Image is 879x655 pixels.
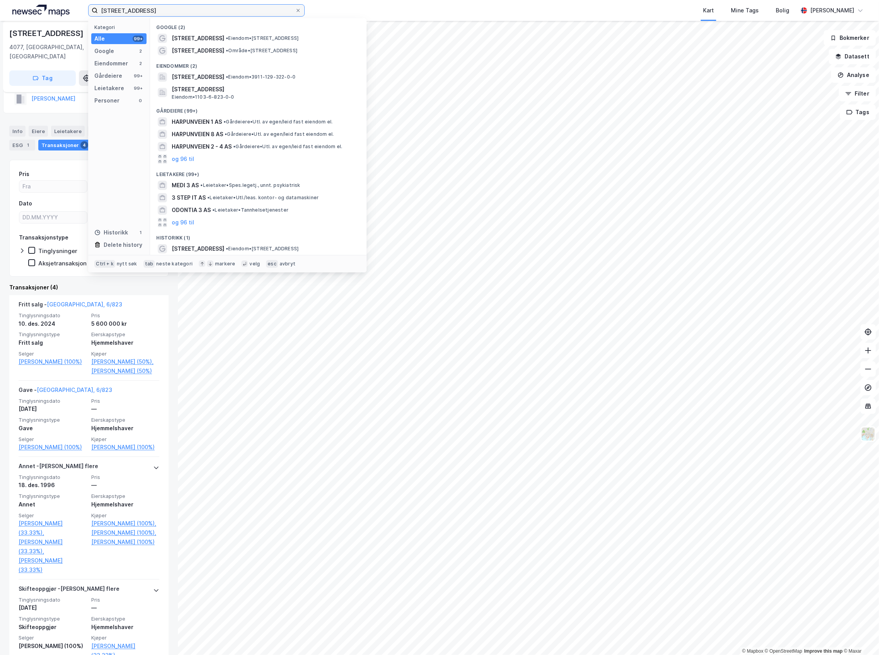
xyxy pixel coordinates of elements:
[19,351,87,357] span: Selger
[172,130,223,139] span: HARPUNVEIEN 8 AS
[776,6,789,15] div: Bolig
[94,59,128,68] div: Eiendommer
[172,142,232,151] span: HARPUNVEIEN 2 - 4 AS
[172,85,357,94] span: [STREET_ADDRESS]
[19,616,87,622] span: Tinglysningstype
[24,141,32,149] div: 1
[765,648,802,654] a: OpenStreetMap
[731,6,759,15] div: Mine Tags
[19,634,87,641] span: Selger
[91,357,159,366] a: [PERSON_NAME] (50%),
[200,182,300,188] span: Leietaker • Spes.legetj., unnt. psykiatrisk
[172,218,194,227] button: og 96 til
[137,97,143,104] div: 0
[150,18,367,32] div: Google (2)
[150,229,367,243] div: Historikk (1)
[156,261,193,267] div: neste kategori
[172,117,222,127] span: HARPUNVEIEN 1 AS
[150,102,367,116] div: Gårdeiere (99+)
[249,261,260,267] div: velg
[19,338,87,347] div: Fritt salg
[19,623,87,632] div: Skifteoppgjør
[91,623,159,632] div: Hjemmelshaver
[91,603,159,612] div: —
[233,144,342,150] span: Gårdeiere • Utl. av egen/leid fast eiendom el.
[19,300,122,312] div: Fritt salg -
[824,30,876,46] button: Bokmerker
[703,6,714,15] div: Kart
[224,119,226,125] span: •
[19,556,87,575] a: [PERSON_NAME] (33.33%)
[172,46,224,55] span: [STREET_ADDRESS]
[207,195,210,200] span: •
[9,140,35,150] div: ESG
[226,246,299,252] span: Eiendom • [STREET_ADDRESS]
[91,537,159,547] a: [PERSON_NAME] (100%)
[19,537,87,556] a: [PERSON_NAME] (33.33%),
[91,616,159,622] span: Eierskapstype
[226,48,297,54] span: Område • [STREET_ADDRESS]
[225,131,334,137] span: Gårdeiere • Utl. av egen/leid fast eiendom el.
[98,5,295,16] input: Søk på adresse, matrikkel, gårdeiere, leietakere eller personer
[94,228,128,237] div: Historikk
[19,462,98,474] div: Annet - [PERSON_NAME] flere
[9,43,110,61] div: 4077, [GEOGRAPHIC_DATA], [GEOGRAPHIC_DATA]
[19,493,87,499] span: Tinglysningstype
[91,338,159,347] div: Hjemmelshaver
[172,72,224,82] span: [STREET_ADDRESS]
[19,519,87,537] a: [PERSON_NAME] (33.33%),
[172,244,224,253] span: [STREET_ADDRESS]
[19,424,87,433] div: Gave
[19,312,87,319] span: Tinglysningsdato
[233,144,236,149] span: •
[47,301,122,308] a: [GEOGRAPHIC_DATA], 6/823
[226,74,295,80] span: Eiendom • 3911-129-322-0-0
[226,246,228,251] span: •
[19,500,87,509] div: Annet
[19,474,87,481] span: Tinglysningsdato
[91,443,159,452] a: [PERSON_NAME] (100%)
[91,404,159,414] div: —
[9,27,85,39] div: [STREET_ADDRESS]
[266,260,278,268] div: esc
[117,261,137,267] div: nytt søk
[104,240,142,250] div: Delete history
[150,165,367,179] div: Leietakere (99+)
[829,49,876,64] button: Datasett
[19,398,87,404] span: Tinglysningsdato
[91,474,159,481] span: Pris
[207,195,319,201] span: Leietaker • Utl./leas. kontor- og datamaskiner
[19,212,87,223] input: DD.MM.YYYY
[94,46,114,56] div: Google
[91,436,159,443] span: Kjøper
[38,140,91,150] div: Transaksjoner
[37,387,112,393] a: [GEOGRAPHIC_DATA], 6/823
[80,141,88,149] div: 4
[225,131,227,137] span: •
[19,233,68,242] div: Transaksjonstype
[19,319,87,328] div: 10. des. 2024
[133,36,143,42] div: 99+
[19,357,87,366] a: [PERSON_NAME] (100%)
[172,181,199,190] span: MEDI 3 AS
[91,417,159,423] span: Eierskapstype
[212,207,215,213] span: •
[200,182,203,188] span: •
[840,618,879,655] iframe: Chat Widget
[150,57,367,71] div: Eiendommer (2)
[91,319,159,328] div: 5 600 000 kr
[91,512,159,519] span: Kjøper
[91,528,159,537] a: [PERSON_NAME] (100%),
[19,169,29,179] div: Pris
[29,126,48,137] div: Eiere
[19,331,87,338] span: Tinglysningstype
[839,86,876,101] button: Filter
[91,366,159,376] a: [PERSON_NAME] (50%)
[226,74,228,80] span: •
[19,417,87,423] span: Tinglysningstype
[831,67,876,83] button: Analyse
[280,261,295,267] div: avbryt
[133,85,143,91] div: 99+
[861,427,876,441] img: Z
[91,312,159,319] span: Pris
